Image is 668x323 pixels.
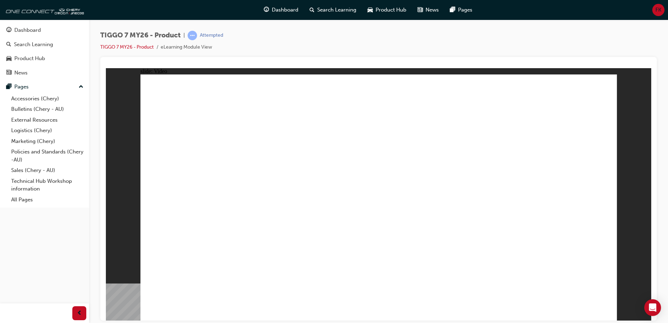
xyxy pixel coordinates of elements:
span: Dashboard [272,6,298,14]
a: guage-iconDashboard [258,3,304,17]
span: car-icon [368,6,373,14]
a: Bulletins (Chery - AU) [8,104,86,115]
span: Search Learning [317,6,356,14]
a: Dashboard [3,24,86,37]
div: Dashboard [14,26,41,34]
span: Product Hub [376,6,406,14]
div: Search Learning [14,41,53,49]
span: pages-icon [6,84,12,90]
div: Open Intercom Messenger [644,299,661,316]
span: News [426,6,439,14]
a: Logistics (Chery) [8,125,86,136]
li: eLearning Module View [161,43,212,51]
button: Pages [3,80,86,93]
span: car-icon [6,56,12,62]
a: TIGGO 7 MY26 - Product [100,44,154,50]
span: guage-icon [264,6,269,14]
span: news-icon [6,70,12,76]
span: pages-icon [450,6,455,14]
div: Product Hub [14,55,45,63]
span: search-icon [6,42,11,48]
a: news-iconNews [412,3,444,17]
div: Attempted [200,32,223,39]
a: News [3,66,86,79]
a: car-iconProduct Hub [362,3,412,17]
a: Accessories (Chery) [8,93,86,104]
a: Search Learning [3,38,86,51]
button: DashboardSearch LearningProduct HubNews [3,22,86,80]
a: Product Hub [3,52,86,65]
div: News [14,69,28,77]
span: Pages [458,6,472,14]
a: Technical Hub Workshop information [8,176,86,194]
span: search-icon [310,6,314,14]
a: search-iconSearch Learning [304,3,362,17]
span: up-icon [79,82,83,92]
button: FK [652,4,665,16]
a: All Pages [8,194,86,205]
div: Pages [14,83,29,91]
span: TIGGO 7 MY26 - Product [100,31,181,40]
span: guage-icon [6,27,12,34]
a: pages-iconPages [444,3,478,17]
span: learningRecordVerb_ATTEMPT-icon [188,31,197,40]
a: Marketing (Chery) [8,136,86,147]
a: External Resources [8,115,86,125]
a: Policies and Standards (Chery -AU) [8,146,86,165]
span: FK [655,6,661,14]
img: oneconnect [3,3,84,17]
span: | [183,31,185,40]
span: prev-icon [77,309,82,318]
span: news-icon [417,6,423,14]
a: Sales (Chery - AU) [8,165,86,176]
